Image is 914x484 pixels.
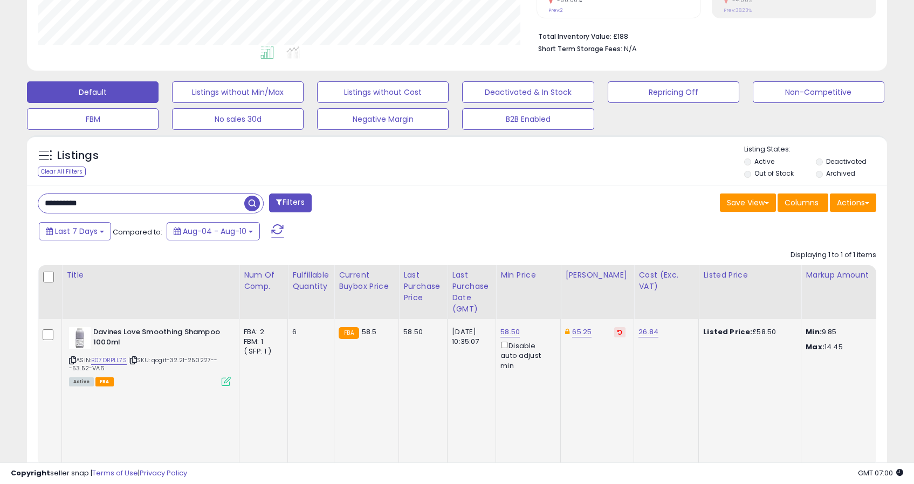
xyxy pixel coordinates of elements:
li: £188 [538,29,868,42]
a: 26.84 [638,327,658,337]
button: Listings without Min/Max [172,81,304,103]
div: Markup Amount [806,269,899,281]
b: Listed Price: [703,327,752,337]
small: FBA [339,327,359,339]
div: Clear All Filters [38,167,86,177]
button: No sales 30d [172,108,304,130]
button: Negative Margin [317,108,449,130]
div: [DATE] 10:35:07 [452,327,487,347]
div: FBA: 2 [244,327,279,337]
button: B2B Enabled [462,108,594,130]
button: Aug-04 - Aug-10 [167,222,260,240]
p: Listing States: [744,144,887,155]
div: Min Price [500,269,556,281]
img: 31kodxmH2ML._SL40_.jpg [69,327,91,349]
button: Non-Competitive [753,81,884,103]
button: Columns [778,193,828,212]
div: ( SFP: 1 ) [244,347,279,356]
div: Last Purchase Price [403,269,443,303]
a: 58.50 [500,327,520,337]
span: FBA [95,377,114,386]
label: Archived [826,169,855,178]
div: £58.50 [703,327,793,337]
button: Deactivated & In Stock [462,81,594,103]
span: Compared to: [113,227,162,237]
div: Fulfillable Quantity [292,269,329,292]
small: Prev: 2 [548,7,563,13]
span: Last 7 Days [55,226,98,237]
div: FBM: 1 [244,337,279,347]
div: Title [66,269,235,281]
label: Out of Stock [754,169,794,178]
b: Short Term Storage Fees: [538,44,622,53]
p: 14.45 [806,342,895,352]
button: Actions [830,193,876,212]
h5: Listings [57,148,99,163]
div: Disable auto adjust min [500,340,552,371]
div: Current Buybox Price [339,269,394,292]
strong: Copyright [11,468,50,478]
div: seller snap | | [11,468,187,479]
span: Columns [785,197,819,208]
b: Davines Love Smoothing Shampoo 1000ml [93,327,224,350]
span: 58.5 [362,327,377,337]
a: 65.25 [572,327,592,337]
button: Save View [720,193,776,212]
div: Displaying 1 to 1 of 1 items [791,250,876,260]
div: Listed Price [703,269,796,281]
div: 6 [292,327,326,337]
button: Repricing Off [608,81,739,103]
a: Privacy Policy [140,468,187,478]
small: Prev: 38.23% [724,7,752,13]
button: Last 7 Days [39,222,111,240]
button: FBM [27,108,159,130]
p: 9.85 [806,327,895,337]
label: Deactivated [826,157,867,166]
button: Default [27,81,159,103]
span: | SKU: qogit-32.21-250227---53.52-VA6 [69,356,218,372]
div: Last Purchase Date (GMT) [452,269,491,315]
button: Filters [269,193,311,212]
span: N/A [624,44,637,54]
div: 58.50 [403,327,439,337]
span: Aug-04 - Aug-10 [183,226,246,237]
button: Listings without Cost [317,81,449,103]
div: [PERSON_NAME] [565,269,629,281]
div: ASIN: [69,327,231,385]
b: Total Inventory Value: [538,32,611,41]
a: Terms of Use [92,468,138,478]
span: 2025-08-18 07:00 GMT [858,468,903,478]
div: Num of Comp. [244,269,283,292]
strong: Min: [806,327,822,337]
label: Active [754,157,774,166]
div: Cost (Exc. VAT) [638,269,694,292]
a: B07DRPLL7S [91,356,127,365]
strong: Max: [806,342,824,352]
span: All listings currently available for purchase on Amazon [69,377,94,386]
